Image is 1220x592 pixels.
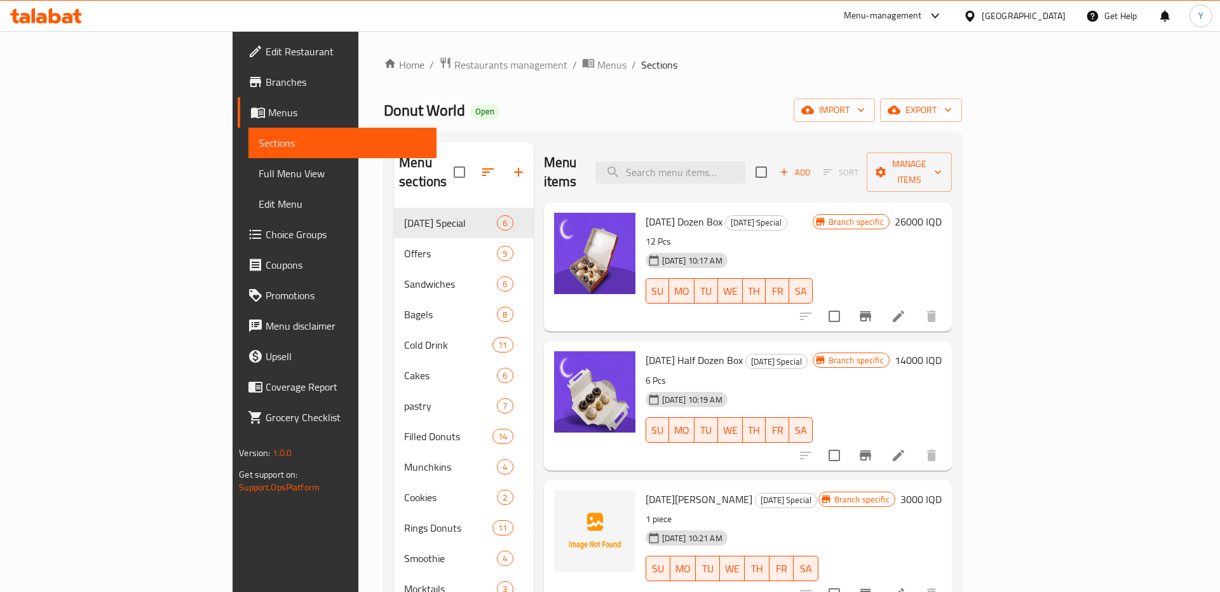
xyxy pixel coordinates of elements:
span: 11 [493,522,512,534]
span: [DATE] Special [726,215,787,230]
div: Rings Donuts [404,520,492,535]
span: Select all sections [446,159,473,185]
div: pastry7 [394,391,533,421]
button: WE [720,556,745,581]
span: Coupons [266,257,426,272]
span: Manage items [877,156,942,188]
span: Select section [748,159,775,185]
button: SU [646,556,670,581]
span: Sort sections [473,157,503,187]
a: Edit Menu [248,189,437,219]
a: Restaurants management [439,57,567,73]
span: 6 [498,370,512,382]
span: Cookies [404,490,497,505]
a: Branches [238,67,437,97]
span: Edit Menu [259,196,426,212]
span: Menus [597,57,627,72]
button: TH [743,417,766,443]
a: Sections [248,128,437,158]
button: SA [789,417,813,443]
span: Edit Restaurant [266,44,426,59]
div: Ramadan Special [725,215,787,231]
div: Rings Donuts11 [394,513,533,543]
span: SU [651,560,665,578]
div: items [497,246,513,261]
span: [DATE] 10:17 AM [657,255,728,267]
span: [DATE] Special [756,493,817,508]
span: FR [771,421,784,440]
div: pastry [404,398,497,414]
span: 7 [498,400,512,412]
div: items [492,520,513,535]
button: TH [745,556,769,581]
span: TU [700,421,713,440]
div: Bagels [404,307,497,322]
span: 9 [498,248,512,260]
div: items [497,276,513,292]
span: 11 [493,339,512,351]
span: 6 [498,278,512,290]
div: items [492,429,513,444]
span: 14 [493,431,512,443]
span: Select to update [821,303,848,330]
button: import [794,98,875,122]
a: Promotions [238,280,437,311]
div: Cookies2 [394,482,533,513]
button: MO [670,556,696,581]
span: [DATE] Dozen Box [646,212,722,231]
div: Smoothie4 [394,543,533,574]
li: / [573,57,577,72]
button: TU [696,556,720,581]
div: items [497,551,513,566]
span: SA [799,560,813,578]
button: Branch-specific-item [850,301,881,332]
span: Cakes [404,368,497,383]
span: Branch specific [823,216,889,228]
span: Offers [404,246,497,261]
img: Ramadan Dozen Box [554,213,635,294]
div: items [497,215,513,231]
h6: 3000 IQD [900,490,942,508]
span: Version: [239,445,270,461]
button: TH [743,278,766,304]
div: Ramadan Special [745,354,808,369]
span: Get support on: [239,466,297,483]
span: WE [725,560,740,578]
input: search [595,161,745,184]
div: Munchkins4 [394,452,533,482]
span: Upsell [266,349,426,364]
div: Ramadan Special [404,215,497,231]
div: items [497,490,513,505]
div: Filled Donuts14 [394,421,533,452]
span: Sections [259,135,426,151]
button: Branch-specific-item [850,440,881,471]
h6: 26000 IQD [895,213,942,231]
img: Ramadan Half Dozen Box [554,351,635,433]
button: delete [916,440,947,471]
span: Branches [266,74,426,90]
div: Open [470,104,499,119]
button: Add section [503,157,534,187]
button: SA [794,556,818,581]
button: SA [789,278,813,304]
h2: Menu items [544,153,580,191]
div: Ramadan Special [755,493,817,508]
div: Sandwiches [404,276,497,292]
a: Edit menu item [891,309,906,324]
span: Choice Groups [266,227,426,242]
span: TU [701,560,715,578]
span: 4 [498,461,512,473]
span: MO [674,282,689,300]
div: items [497,368,513,383]
p: 1 piece [646,511,818,527]
button: FR [769,556,794,581]
span: 2 [498,492,512,504]
div: Menu-management [844,8,922,24]
button: WE [718,278,743,304]
span: SA [794,421,808,440]
div: [DATE] Special6 [394,208,533,238]
span: [DATE] Special [404,215,497,231]
span: Sections [641,57,677,72]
